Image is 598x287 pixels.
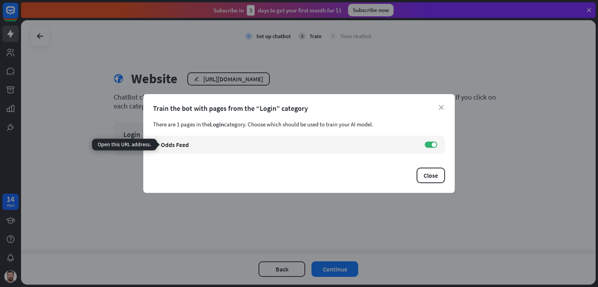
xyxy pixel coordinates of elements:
[439,105,444,110] i: close
[161,141,417,149] div: Odds Feed
[417,168,445,183] button: Close
[210,121,224,128] span: Login
[6,3,30,26] button: Open LiveChat chat widget
[153,104,445,113] div: Train the bot with pages from the “Login” category
[153,121,445,128] div: There are 1 pages in the category. Choose which should be used to train your AI model.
